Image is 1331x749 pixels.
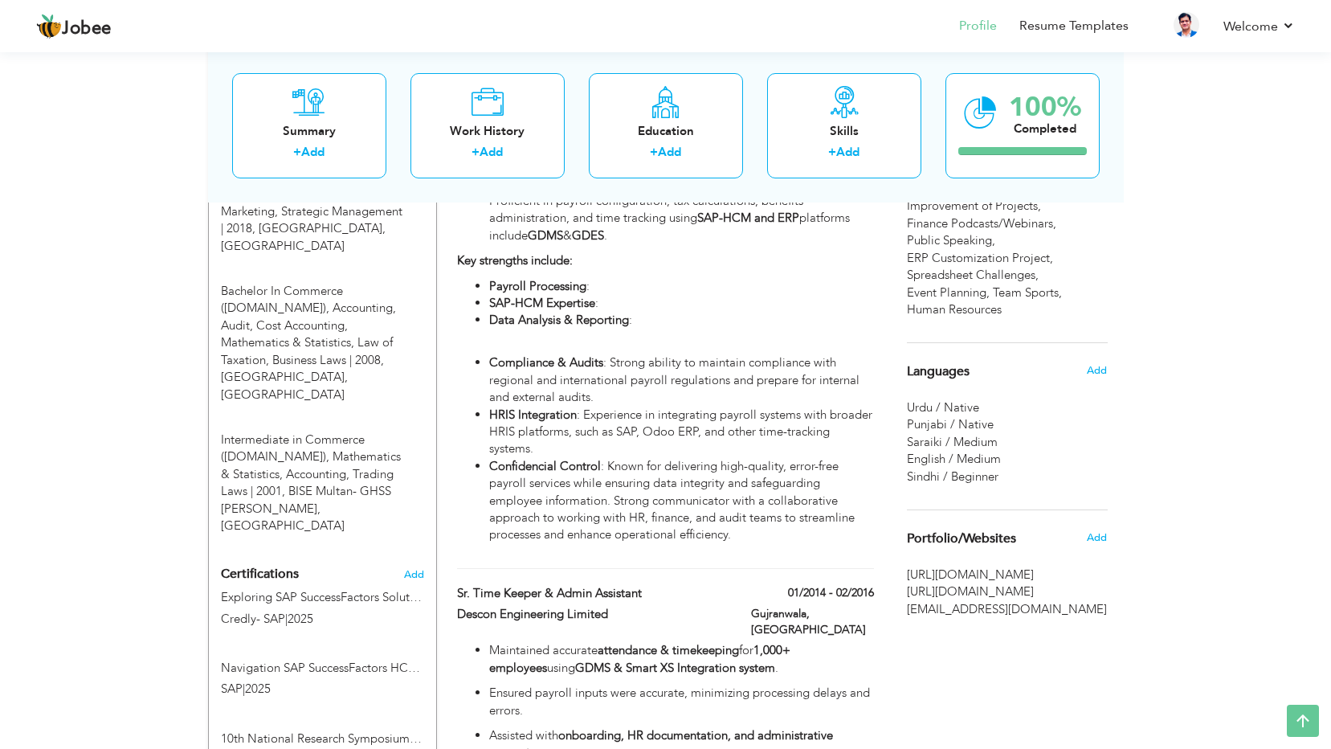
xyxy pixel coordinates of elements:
div: Skills [780,122,908,139]
li: : [489,295,873,312]
span: Saraiki / Medium [907,434,998,450]
span: Languages [907,365,970,379]
span: Urdu / Native [907,399,979,415]
a: Add [658,144,681,160]
li: : Experience in integrating payroll systems with broader HRIS platforms, such as SAP, Odoo ERP, a... [489,407,873,458]
span: , [992,232,995,248]
span: [URL][DOMAIN_NAME] [907,567,1108,583]
label: Navigation SAP SuccessFactors HCM Architecture Leading Practices [221,660,424,677]
strong: attendance & timekeeping [598,642,739,658]
a: Resume Templates [1019,17,1129,35]
span: Event Planning [907,284,993,301]
li: : Known for delivering high-quality, error-free payroll services while ensuring data integrity an... [489,458,873,544]
a: Add [480,144,503,160]
div: Education [602,122,730,139]
p: Ensured payroll inputs were accurate, minimizing processing delays and errors. [489,685,873,719]
span: 2025 [245,681,271,697]
span: Human Resources [907,301,1005,318]
span: 2025 [288,611,313,627]
span: [GEOGRAPHIC_DATA], [GEOGRAPHIC_DATA] [221,369,348,402]
a: Welcome [1223,17,1295,36]
span: Punjabi / Native [907,416,994,432]
li: : [489,312,873,329]
label: 10th National Research Symposium 2022 Certification [221,731,424,747]
strong: Key strengths include: [457,252,573,268]
span: Sindhi / Beginner [907,469,998,485]
a: Add [301,144,325,160]
div: Intermediate in Commerce (I.Com), 2001 [209,407,436,535]
span: ERP Customization Project [907,250,1056,267]
span: , [1038,198,1041,214]
label: + [293,144,301,161]
span: Improvement of Projects [907,198,1044,215]
label: + [472,144,480,161]
span: Portfolio/Websites [907,532,1016,546]
strong: Payroll Processing [489,278,586,294]
img: jobee.io [36,14,62,39]
div: Completed [1009,120,1081,137]
span: , [1053,215,1056,231]
strong: SAP-HCM and ERP [697,210,799,226]
li: : [489,278,873,295]
span: Bachelor In Commerce (B.Com), Punjab University, 2008 [221,283,396,368]
span: Finance Podcasts/Webinars [907,215,1059,232]
strong: Compliance & Audits [489,354,603,370]
li: Proficient in payroll configuration, tax calculations, benefits administration, and time tracking... [489,193,873,244]
strong: Data Analysis & Reporting [489,312,629,328]
strong: HRIS Integration [489,407,577,423]
div: Work History [423,122,552,139]
label: Exploring SAP SuccessFactors Solutions - Record of Achievement [221,589,424,606]
strong: GDMS [528,227,563,244]
label: Descon Engineering Limited [457,606,727,623]
label: 01/2014 - 02/2016 [788,585,874,601]
label: + [828,144,836,161]
div: Show your familiar languages. [907,342,1108,485]
div: Share your links of online work [895,510,1120,567]
label: + [650,144,658,161]
strong: SAP-HCM Expertise [489,295,595,311]
div: Summary [245,122,374,139]
span: , [1050,250,1053,266]
span: Team Sports [993,284,1065,301]
span: Add [1087,363,1107,378]
span: BISE Multan- GHSS [PERSON_NAME], [GEOGRAPHIC_DATA] [221,483,391,534]
a: Jobee [36,14,112,39]
span: , [1035,267,1039,283]
p: Maintained accurate for using . [489,642,873,677]
li: : Strong ability to maintain compliance with regional and international payroll regulations and p... [489,354,873,406]
span: [EMAIL_ADDRESS][DOMAIN_NAME] [907,601,1108,618]
strong: GDES [572,227,604,244]
span: Spreadsheet Challenges [907,267,1042,284]
a: Profile [959,17,997,35]
span: Jobee [62,20,112,38]
div: 100% [1009,93,1081,120]
span: , [1059,284,1062,301]
span: Public Speaking [907,232,998,249]
span: Certifications [221,565,299,583]
label: Gujranwala, [GEOGRAPHIC_DATA] [751,606,874,638]
span: Add the certifications you’ve earned. [404,569,424,580]
strong: 1,000+ employees [489,642,790,675]
span: Intermediate in Commerce (I.Com), BISE Multan- GHSS Malka Hans, 2001 [221,432,401,499]
a: Add [836,144,859,160]
div: Bachelor In Commerce (B.Com), 2008 [209,259,436,403]
span: [URL][DOMAIN_NAME] [907,583,1108,600]
span: | [243,681,245,697]
strong: Confidencial Control [489,458,601,474]
span: English / Medium [907,451,1001,467]
img: Profile Img [1174,12,1199,38]
span: | [285,611,288,627]
label: Sr. Time keeper & Admin Assistant [457,585,727,602]
span: Add [1087,530,1107,545]
span: SAP [221,681,243,697]
strong: GDMS & Smart XS Integration system [575,660,775,676]
span: [GEOGRAPHIC_DATA], [GEOGRAPHIC_DATA] [221,220,386,253]
span: , [986,284,990,301]
span: Credly- SAP [221,611,285,627]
